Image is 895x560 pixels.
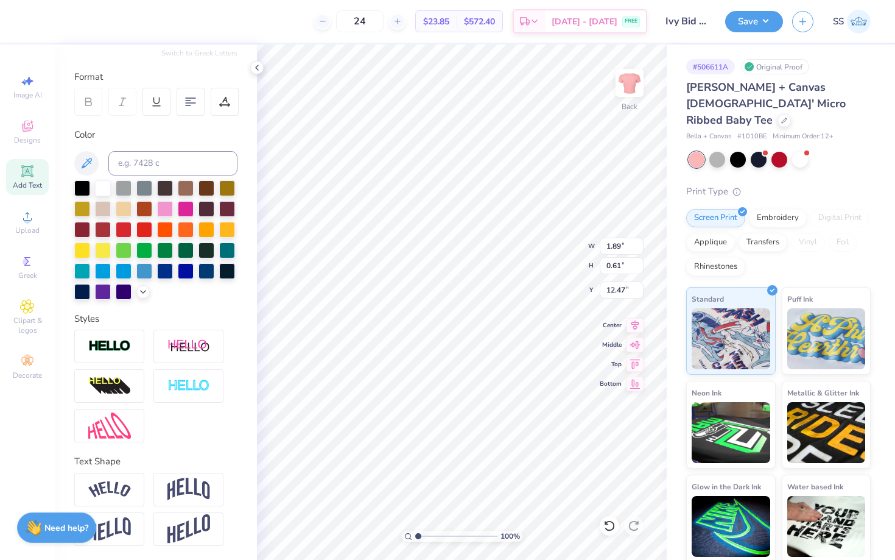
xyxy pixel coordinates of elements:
div: Color [74,128,237,142]
button: Save [725,11,783,32]
div: Back [622,101,637,112]
div: Print Type [686,185,871,199]
span: 100 % [500,531,520,542]
a: SS [833,10,871,34]
img: 3d Illusion [88,377,131,396]
img: Glow in the Dark Ink [692,496,770,557]
div: Text Shape [74,455,237,469]
img: Negative Space [167,379,210,393]
input: – – [336,10,384,32]
img: Free Distort [88,413,131,439]
span: Center [600,321,622,330]
span: Minimum Order: 12 + [773,132,834,142]
span: $572.40 [464,15,495,28]
span: Middle [600,341,622,349]
div: # 506611A [686,59,735,74]
span: Water based Ink [787,480,843,493]
div: Applique [686,233,735,252]
span: [DATE] - [DATE] [552,15,617,28]
span: Neon Ink [692,386,721,399]
div: Embroidery [749,209,807,227]
input: e.g. 7428 c [108,151,237,175]
img: Standard [692,308,770,369]
span: Upload [15,225,40,235]
input: Untitled Design [656,9,716,34]
div: Format [74,70,239,84]
button: Switch to Greek Letters [161,48,237,58]
div: Foil [829,233,857,252]
span: Designs [14,135,41,145]
div: Digital Print [810,209,869,227]
span: Bella + Canvas [686,132,731,142]
img: Water based Ink [787,496,866,557]
span: Clipart & logos [6,316,49,335]
span: Standard [692,292,724,305]
span: SS [833,15,844,29]
span: $23.85 [423,15,449,28]
div: Styles [74,312,237,326]
span: Metallic & Glitter Ink [787,386,859,399]
span: Puff Ink [787,292,813,305]
img: Back [617,71,642,95]
span: FREE [625,17,637,26]
span: Bottom [600,380,622,388]
span: Add Text [13,180,42,190]
span: # 1010BE [737,132,767,142]
div: Screen Print [686,209,745,227]
span: Glow in the Dark Ink [692,480,761,493]
img: Arc [88,481,131,498]
div: Original Proof [741,59,809,74]
img: Rise [167,514,210,544]
img: Neon Ink [692,402,770,463]
span: [PERSON_NAME] + Canvas [DEMOGRAPHIC_DATA]' Micro Ribbed Baby Tee [686,80,846,127]
span: Top [600,360,622,369]
div: Rhinestones [686,258,745,276]
strong: Need help? [44,522,88,534]
div: Vinyl [791,233,825,252]
img: Flag [88,517,131,541]
img: Shadow [167,339,210,354]
div: Transfers [739,233,787,252]
img: Puff Ink [787,308,866,369]
span: Image AI [13,90,42,100]
img: Arch [167,478,210,501]
img: Stroke [88,339,131,353]
span: Greek [18,271,37,280]
img: Metallic & Glitter Ink [787,402,866,463]
span: Decorate [13,370,42,380]
img: Shaiya Sayani [847,10,871,34]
